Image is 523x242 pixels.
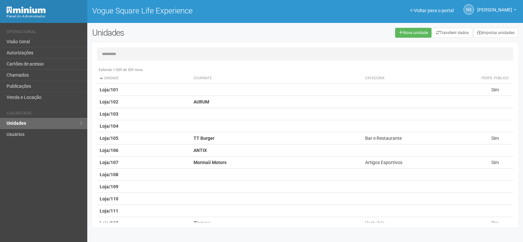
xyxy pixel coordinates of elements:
[477,1,512,12] span: Nicolle Silva
[432,28,472,38] a: Transferir dados
[100,99,118,104] strong: Loja/102
[97,73,191,84] th: Unidade: activate to sort column descending
[410,8,454,13] a: Voltar para o portal
[100,172,118,177] strong: Loja/108
[491,220,499,226] span: Sim
[100,111,118,117] strong: Loja/103
[92,7,300,15] h1: Vogue Square Life Experience
[194,160,227,165] strong: Mormaii Motors
[491,136,499,141] span: Sim
[491,160,499,165] span: Sim
[194,99,209,104] strong: AURUM
[477,8,516,13] a: [PERSON_NAME]
[7,7,46,13] img: Minium
[100,208,118,214] strong: Loja/111
[491,87,499,92] span: Sim
[477,73,513,84] th: Perfil público: activate to sort column ascending
[100,196,118,201] strong: Loja/110
[100,220,118,226] strong: Loja/112
[100,123,118,129] strong: Loja/104
[100,160,118,165] strong: Loja/107
[100,87,118,92] strong: Loja/101
[7,29,82,36] li: Operacional
[191,73,362,84] th: Ocupante: activate to sort column ascending
[194,148,207,153] strong: ANTIX
[464,4,474,15] a: NS
[363,217,477,229] td: Vestuário
[363,157,477,169] td: Artigos Esportivos
[7,111,82,118] li: Cadastros
[194,136,214,141] strong: TT Burger
[97,67,513,73] div: Exibindo 1-509 de 509 itens
[92,28,264,38] h2: Unidades
[363,132,477,144] td: Bar e Restaurante
[100,148,118,153] strong: Loja/106
[100,136,118,141] strong: Loja/105
[363,73,477,84] th: Categoria: activate to sort column ascending
[395,28,431,38] a: Nova unidade
[7,13,82,19] div: Painel do Administrador
[473,28,518,38] a: Importar unidades
[194,220,211,226] strong: Zinzane
[100,184,118,189] strong: Loja/109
